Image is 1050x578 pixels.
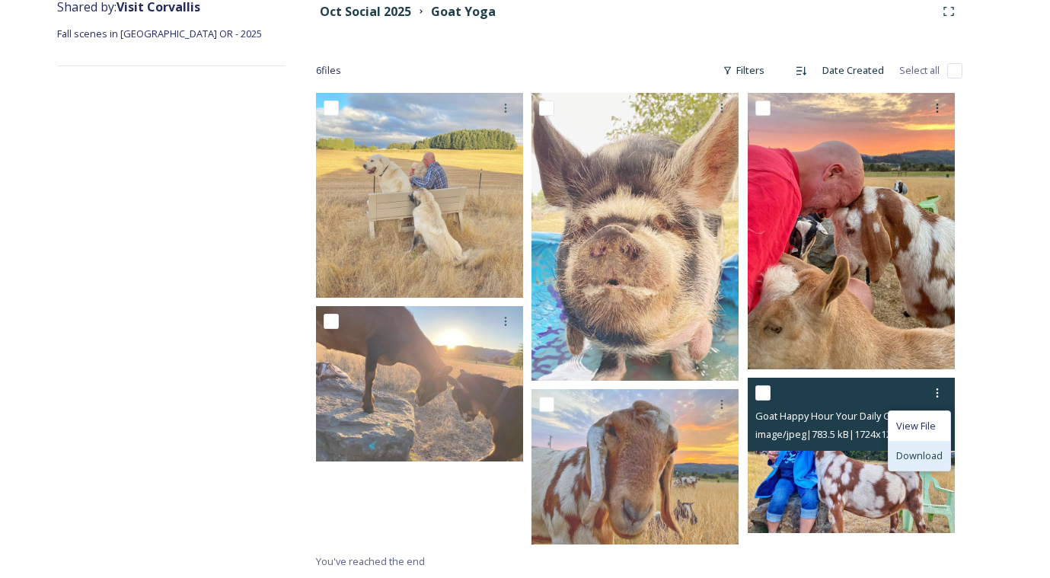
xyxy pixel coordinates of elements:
span: 6 file s [316,63,341,78]
img: Goat Happy Hour Your Daily Goat Monroe OR.jpg [748,378,955,533]
strong: Oct Social 2025 [320,3,411,20]
div: Filters [715,56,772,85]
span: You've reached the end [316,554,425,568]
span: Download [896,449,943,463]
img: Goat Happy Hour Your Daily Goat Monroe OR (1).jpg [531,389,739,544]
img: Goat Happy Hour Your Daily Goat Monroe OR (17).jpg [531,93,739,380]
div: Date Created [815,56,892,85]
span: Select all [899,63,940,78]
span: Goat Happy Hour Your Daily Goat Monroe OR.jpg [755,408,976,423]
span: image/jpeg | 783.5 kB | 1724 x 1292 [755,427,902,441]
span: View File [896,419,936,433]
img: Goat Happy Hour Your Daily Goat Monroe OR (12).jpg [316,93,523,298]
strong: Goat Yoga [431,3,496,20]
img: Goat Happy Hour Your Daily Goat Monroe OR (14).jpg [748,93,955,369]
span: Fall scenes in [GEOGRAPHIC_DATA] OR - 2025 [57,27,262,40]
img: Goat Happy Hour Your Daily Goat Monroe OR (9).jpg [316,306,523,461]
